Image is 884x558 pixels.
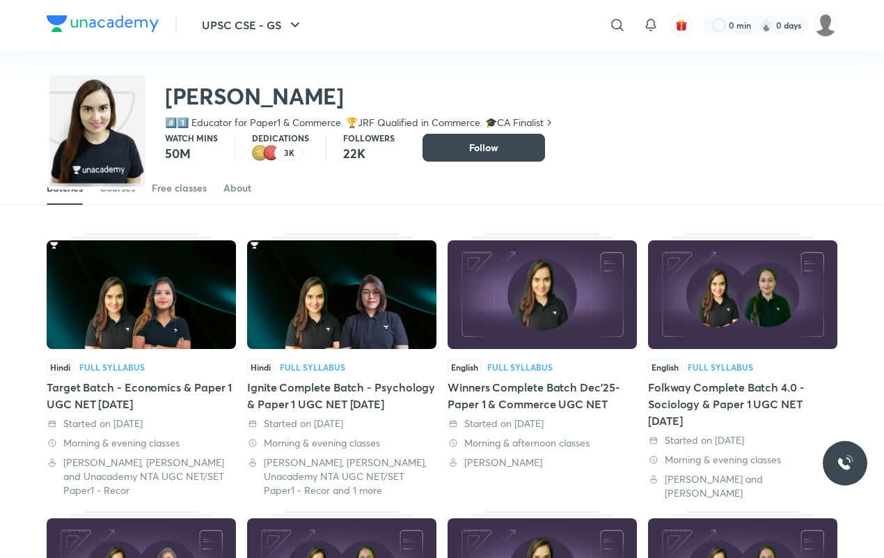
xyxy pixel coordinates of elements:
[47,379,236,412] div: Target Batch - Economics & Paper 1 UGC NET [DATE]
[47,359,74,375] span: Hindi
[837,455,853,472] img: ttu
[252,145,269,162] img: educator badge2
[47,436,236,450] div: Morning & evening classes
[343,145,395,162] p: 22K
[759,18,773,32] img: streak
[648,472,837,500] div: Antara Chakrabarty and Niharika Bhagtani
[448,456,637,470] div: Niharika Bhagtani
[47,15,159,32] img: Company Logo
[79,363,145,371] div: Full Syllabus
[47,417,236,431] div: Started on 31 Jul 2025
[448,233,637,500] div: Winners Complete Batch Dec'25- Paper 1 & Commerce UGC NET
[487,363,553,371] div: Full Syllabus
[648,240,837,349] img: Thumbnail
[252,134,309,142] p: Dedications
[47,171,83,205] a: Batches
[47,240,236,349] img: Thumbnail
[648,453,837,467] div: Morning & evening classes
[152,171,207,205] a: Free classes
[448,240,637,349] img: Thumbnail
[648,233,837,500] div: Folkway Complete Batch 4.0 - Sociology & Paper 1 UGC NET Jun'25
[247,240,436,349] img: Thumbnail
[448,417,637,431] div: Started on 14 Jun 2025
[814,13,837,37] img: renuka
[165,145,218,162] p: 50M
[469,141,498,155] span: Follow
[47,15,159,36] a: Company Logo
[152,181,207,195] div: Free classes
[448,379,637,412] div: Winners Complete Batch Dec'25- Paper 1 & Commerce UGC NET
[284,148,294,158] p: 3K
[648,379,837,429] div: Folkway Complete Batch 4.0 - Sociology & Paper 1 UGC NET [DATE]
[448,359,482,375] span: English
[648,433,837,447] div: Started on 14 Apr 2025
[223,171,251,205] a: About
[165,116,544,130] p: #️⃣1️⃣ Educator for Paper1 & Commerce. 🏆JRF Qualified in Commerce. 🎓CA Finalist
[247,379,436,412] div: Ignite Complete Batch - Psychology & Paper 1 UGC NET [DATE]
[247,233,436,500] div: Ignite Complete Batch - Psychology & Paper 1 UGC NET Jun'25
[165,82,555,110] h2: [PERSON_NAME]
[675,19,688,31] img: avatar
[648,359,682,375] span: English
[263,145,280,162] img: educator badge1
[247,456,436,497] div: Hafsa Malik, Niharika Bhagtani, Unacademy NTA UGC NET/SET Paper1 - Recor and 1 more
[423,134,545,162] button: Follow
[47,456,236,497] div: Tanya Bhatia, Niharika Bhagtani and Unacademy NTA UGC NET/SET Paper1 - Recor
[194,11,312,39] button: UPSC CSE - GS
[49,78,145,185] img: class
[247,417,436,431] div: Started on 27 Jul 2025
[223,181,251,195] div: About
[47,233,236,500] div: Target Batch - Economics & Paper 1 UGC NET Dec'25
[688,363,753,371] div: Full Syllabus
[165,134,218,142] p: Watch mins
[280,363,345,371] div: Full Syllabus
[47,181,83,195] div: Batches
[448,436,637,450] div: Morning & afternoon classes
[670,14,693,36] button: avatar
[247,436,436,450] div: Morning & evening classes
[247,359,274,375] span: Hindi
[343,134,395,142] p: Followers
